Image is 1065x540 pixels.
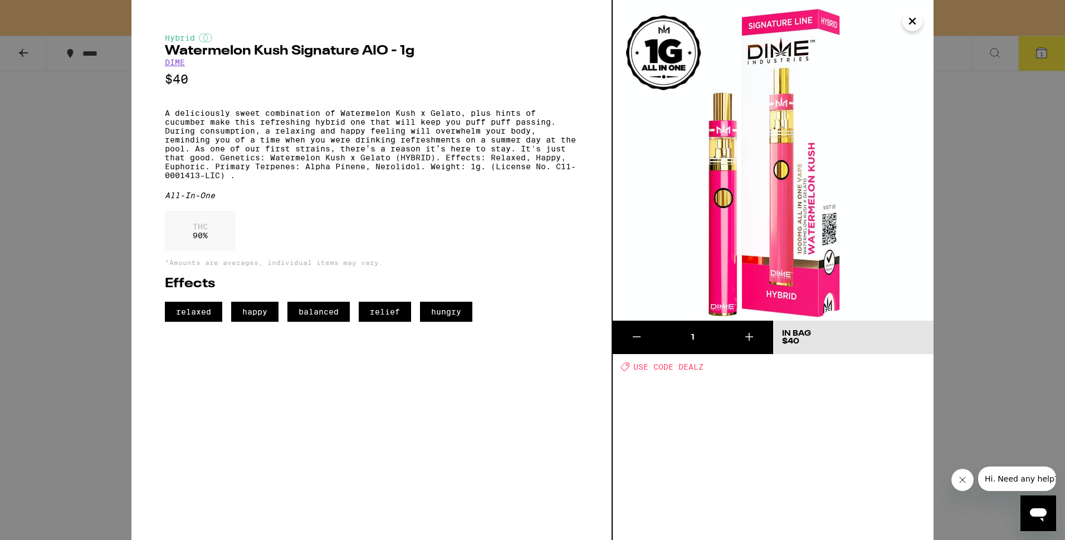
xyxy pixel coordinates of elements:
[1020,495,1056,531] iframe: Button to launch messaging window
[661,332,725,343] div: 1
[165,211,236,251] div: 90 %
[287,302,350,322] span: balanced
[165,302,222,322] span: relaxed
[782,330,811,337] div: In Bag
[902,11,922,31] button: Close
[7,8,80,17] span: Hi. Need any help?
[359,302,411,322] span: relief
[773,321,934,354] button: In Bag$40
[193,222,208,231] p: THC
[199,33,212,42] img: hybridColor.svg
[951,469,974,491] iframe: Close message
[420,302,472,322] span: hungry
[782,337,799,345] span: $40
[165,58,185,67] a: DIME
[165,33,578,42] div: Hybrid
[165,259,578,266] p: *Amounts are averages, individual items may vary.
[165,191,578,200] div: All-In-One
[165,277,578,291] h2: Effects
[165,109,578,180] p: A deliciously sweet combination of Watermelon Kush x Gelato, plus hints of cucumber make this ref...
[165,45,578,58] h2: Watermelon Kush Signature AIO - 1g
[165,72,578,86] p: $40
[633,362,704,371] span: USE CODE DEALZ
[231,302,279,322] span: happy
[978,467,1056,491] iframe: Message from company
